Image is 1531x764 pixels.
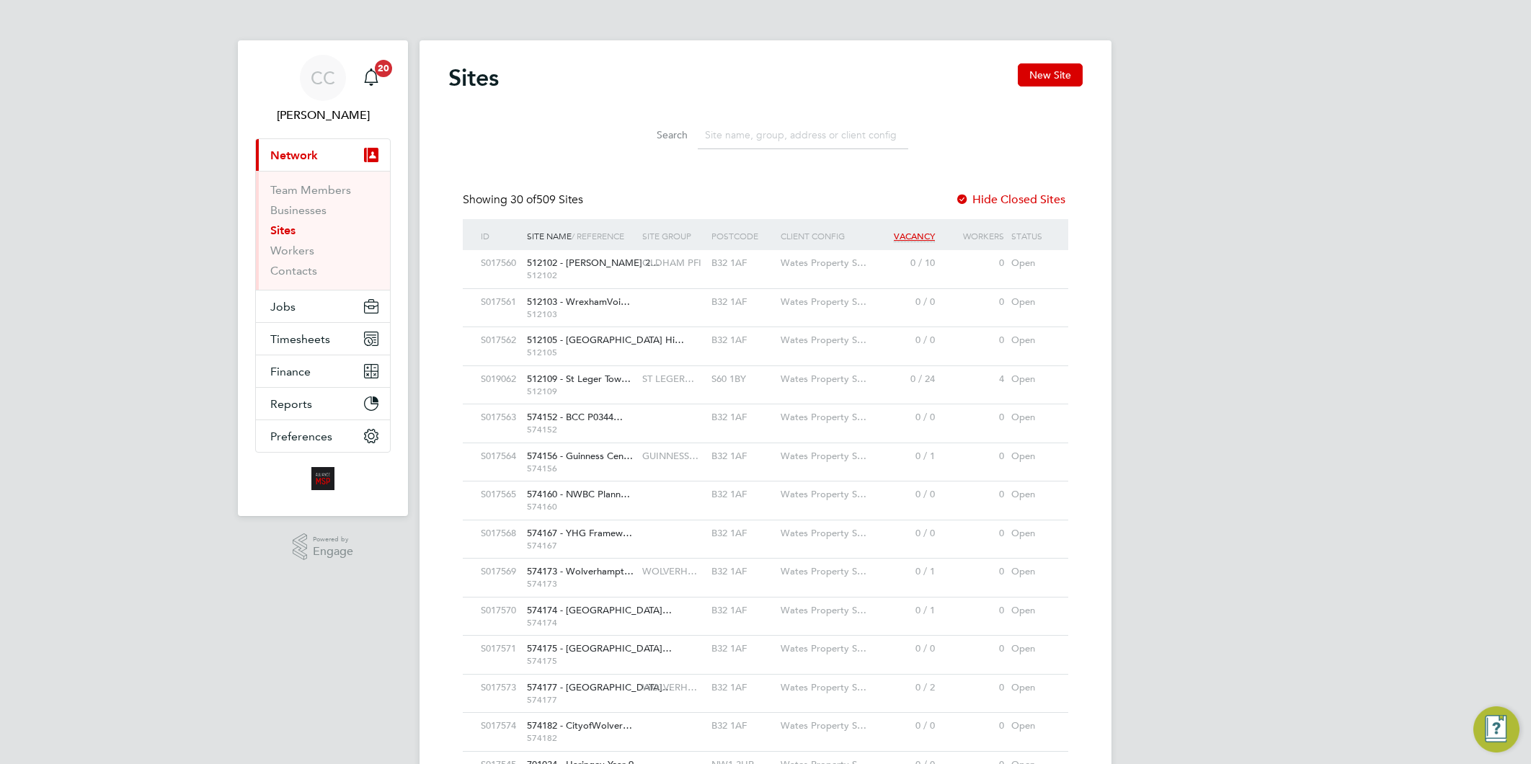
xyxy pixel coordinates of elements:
span: 512103 [527,308,635,320]
a: S017563574152 - BCC P0344… 574152B32 1AFWates Property S…0 / 00Open [477,404,1054,416]
span: 30 of [510,192,536,207]
span: 574174 [527,617,635,628]
button: Engage Resource Center [1473,706,1519,752]
span: 512105 - [GEOGRAPHIC_DATA] Hi… [527,334,684,346]
nav: Main navigation [238,40,408,516]
a: Businesses [270,203,327,217]
button: Preferences [256,420,390,452]
div: S017570 [477,598,523,624]
span: Wates Property S… [781,719,866,732]
a: Contacts [270,264,317,277]
div: B32 1AF [708,713,777,739]
div: 0 / 2 [869,675,938,701]
div: S017569 [477,559,523,585]
span: Wates Property S… [781,296,866,308]
div: Showing [463,192,586,208]
div: S017568 [477,520,523,547]
button: Finance [256,355,390,387]
span: 574177 - [GEOGRAPHIC_DATA]… [527,681,672,693]
span: 574156 - Guinness Cen… [527,450,633,462]
div: Workers [938,219,1008,252]
div: S017560 [477,250,523,277]
div: 0 [938,327,1008,354]
span: 574156 [527,463,635,474]
div: 0 [938,559,1008,585]
span: 574173 - Wolverhampt… [527,565,634,577]
div: 0 [938,520,1008,547]
div: Open [1008,250,1054,277]
div: 0 / 0 [869,636,938,662]
span: 512102 - [PERSON_NAME] 2… [527,257,660,269]
span: 574152 - BCC P0344… [527,411,623,423]
div: S019062 [477,366,523,393]
span: Wates Property S… [781,681,866,693]
a: CC[PERSON_NAME] [255,55,391,124]
a: Sites [270,223,296,237]
a: S017545701034 - Haringey Year 9 701034NW1 3HPWates Property S…0 / 00Open [477,751,1054,763]
span: Reports [270,397,312,411]
span: Finance [270,365,311,378]
div: B32 1AF [708,559,777,585]
div: 0 / 24 [869,366,938,393]
div: 0 [938,250,1008,277]
div: Open [1008,598,1054,624]
span: Wates Property S… [781,604,866,616]
span: 574177 [527,694,635,706]
div: S017561 [477,289,523,316]
a: S017561512103 - WrexhamVoi… 512103B32 1AFWates Property S…0 / 00Open [477,288,1054,301]
div: Open [1008,327,1054,354]
div: Open [1008,559,1054,585]
span: Wates Property S… [781,450,866,462]
span: Jobs [270,300,296,314]
div: 0 [938,481,1008,508]
span: Timesheets [270,332,330,346]
div: 0 / 0 [869,481,938,508]
div: B32 1AF [708,404,777,431]
a: S017562512105 - [GEOGRAPHIC_DATA] Hi… 512105B32 1AFWates Property S…0 / 00Open [477,327,1054,339]
span: Engage [313,546,353,558]
a: S017570574174 - [GEOGRAPHIC_DATA]… 574174B32 1AFWates Property S…0 / 10Open [477,597,1054,609]
span: Claire Compton [255,107,391,124]
div: S017562 [477,327,523,354]
span: OLDHAM PFI [642,257,701,269]
div: Open [1008,404,1054,431]
div: B32 1AF [708,481,777,508]
input: Site name, group, address or client config [698,121,908,149]
div: Open [1008,289,1054,316]
span: 512105 [527,347,635,358]
label: Search [623,128,688,141]
div: S017563 [477,404,523,431]
div: 0 / 1 [869,443,938,470]
div: Open [1008,520,1054,547]
span: Wates Property S… [781,527,866,539]
span: WOLVERH… [642,565,697,577]
a: S017568574167 - YHG Framew… 574167B32 1AFWates Property S…0 / 00Open [477,520,1054,532]
a: 20 [357,55,386,101]
div: B32 1AF [708,250,777,277]
span: 512109 - St Leger Tow… [527,373,631,385]
span: Wates Property S… [781,334,866,346]
button: Timesheets [256,323,390,355]
a: Team Members [270,183,351,197]
span: 574174 - [GEOGRAPHIC_DATA]… [527,604,672,616]
div: 0 [938,404,1008,431]
span: 512109 [527,386,635,397]
div: Open [1008,636,1054,662]
div: 0 / 0 [869,289,938,316]
span: Wates Property S… [781,411,866,423]
a: S017569574173 - Wolverhampt… 574173WOLVERH…B32 1AFWates Property S…0 / 10Open [477,558,1054,570]
span: Wates Property S… [781,257,866,269]
div: 0 / 1 [869,559,938,585]
span: Network [270,148,318,162]
span: 574173 [527,578,635,590]
span: ST LEGER… [642,373,694,385]
a: S017564574156 - Guinness Cen… 574156GUINNESS…B32 1AFWates Property S…0 / 10Open [477,443,1054,455]
label: Hide Closed Sites [955,192,1065,207]
span: GUINNESS… [642,450,698,462]
span: 574167 [527,540,635,551]
div: S017574 [477,713,523,739]
span: 574182 - CityofWolver… [527,719,632,732]
a: S017565574160 - NWBC Plann… 574160B32 1AFWates Property S…0 / 00Open [477,481,1054,493]
span: WOLVERH… [642,681,697,693]
div: 0 / 0 [869,520,938,547]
